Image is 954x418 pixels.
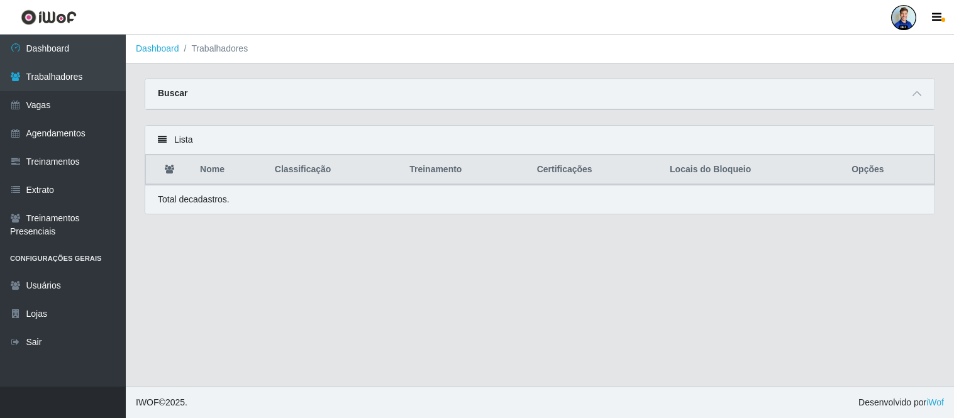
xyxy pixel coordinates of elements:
[267,155,402,185] th: Classificação
[136,397,159,407] span: IWOF
[126,35,954,63] nav: breadcrumb
[145,126,935,155] div: Lista
[192,155,267,185] th: Nome
[926,397,944,407] a: iWof
[158,88,187,98] strong: Buscar
[136,43,179,53] a: Dashboard
[21,9,77,25] img: CoreUI Logo
[530,155,662,185] th: Certificações
[844,155,934,185] th: Opções
[179,42,248,55] li: Trabalhadores
[136,396,187,409] span: © 2025 .
[158,193,230,206] p: Total de cadastros.
[662,155,844,185] th: Locais do Bloqueio
[858,396,944,409] span: Desenvolvido por
[402,155,530,185] th: Treinamento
